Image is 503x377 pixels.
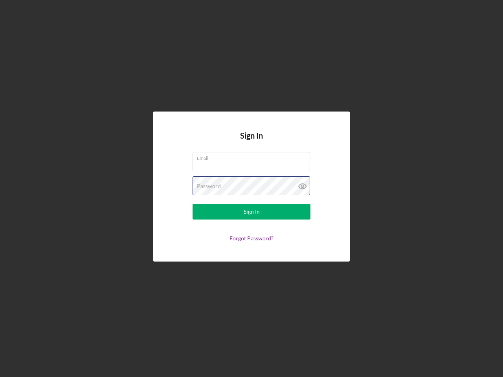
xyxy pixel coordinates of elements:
[244,204,260,220] div: Sign In
[197,183,221,189] label: Password
[240,131,263,152] h4: Sign In
[229,235,274,242] a: Forgot Password?
[197,152,310,161] label: Email
[193,204,310,220] button: Sign In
